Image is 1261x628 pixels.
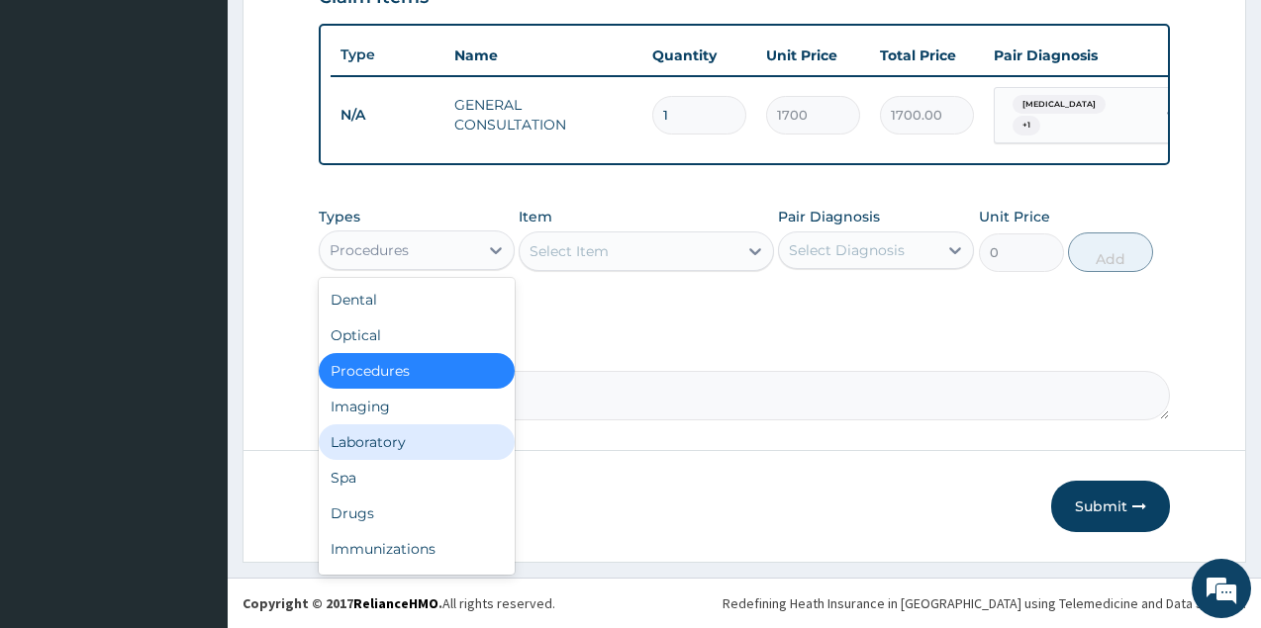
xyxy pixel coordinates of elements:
[10,418,377,488] textarea: Type your message and hit 'Enter'
[1013,95,1106,115] span: [MEDICAL_DATA]
[319,495,515,531] div: Drugs
[103,111,333,136] div: Chat with us now
[319,353,515,389] div: Procedures
[984,36,1202,75] th: Pair Diagnosis
[319,531,515,567] div: Immunizations
[723,593,1246,613] div: Redefining Heath Insurance in [GEOGRAPHIC_DATA] using Telemedicine and Data Science!
[756,36,870,75] th: Unit Price
[331,97,444,134] td: N/A
[778,207,880,226] label: Pair Diagnosis
[319,209,360,225] label: Types
[1013,116,1040,135] span: + 1
[444,36,642,75] th: Name
[319,567,515,602] div: Others
[37,99,80,148] img: d_794563401_company_1708531726252_794563401
[319,343,1170,360] label: Comment
[115,188,273,388] span: We're online!
[1051,481,1170,532] button: Submit
[242,594,442,612] strong: Copyright © 2017 .
[353,594,438,612] a: RelianceHMO
[319,460,515,495] div: Spa
[330,240,409,260] div: Procedures
[870,36,984,75] th: Total Price
[319,424,515,460] div: Laboratory
[319,389,515,424] div: Imaging
[319,282,515,317] div: Dental
[331,37,444,73] th: Type
[789,240,905,260] div: Select Diagnosis
[319,317,515,353] div: Optical
[642,36,756,75] th: Quantity
[979,207,1050,226] label: Unit Price
[530,241,609,261] div: Select Item
[519,207,552,226] label: Item
[228,578,1261,628] footer: All rights reserved.
[1068,232,1153,272] button: Add
[444,85,642,144] td: GENERAL CONSULTATION
[325,10,372,57] div: Minimize live chat window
